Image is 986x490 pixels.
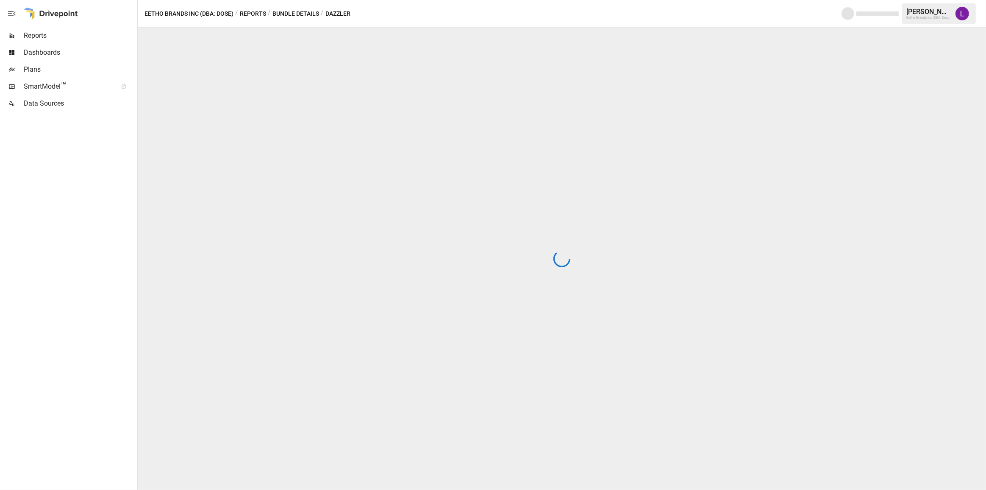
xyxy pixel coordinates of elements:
img: Libby Knowles [955,7,969,20]
div: / [321,8,324,19]
span: Data Sources [24,98,136,109]
div: [PERSON_NAME] [906,8,950,16]
button: Eetho Brands Inc (DBA: Dose) [144,8,233,19]
button: Reports [240,8,266,19]
span: ™ [61,80,67,91]
span: Dashboards [24,48,136,58]
div: / [268,8,271,19]
span: Reports [24,31,136,41]
div: Eetho Brands Inc (DBA: Dose) [906,16,950,20]
div: / [235,8,238,19]
button: Libby Knowles [950,2,974,25]
button: Bundle Details [272,8,319,19]
span: SmartModel [24,81,112,92]
span: Plans [24,64,136,75]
